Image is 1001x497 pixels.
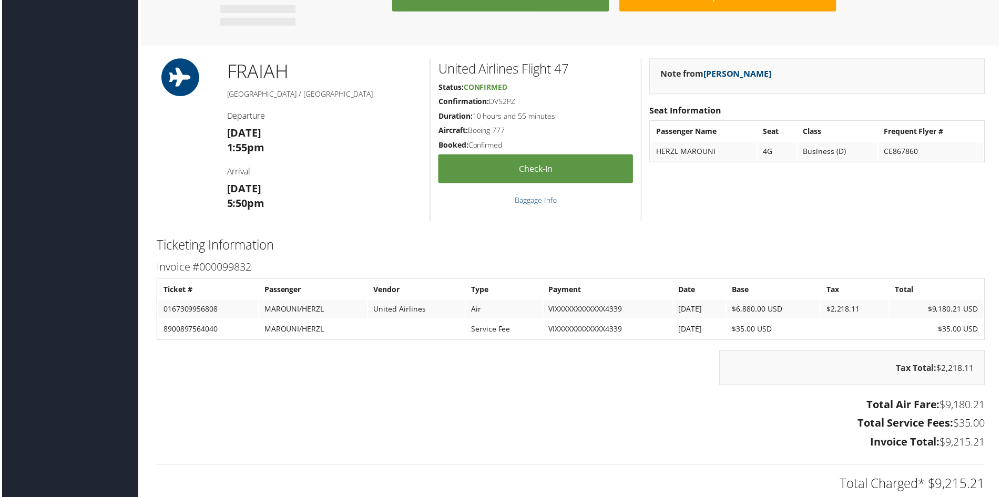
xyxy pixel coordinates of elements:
[155,237,987,255] h2: Ticketing Information
[226,89,422,100] h5: [GEOGRAPHIC_DATA] / [GEOGRAPHIC_DATA]
[367,301,465,320] td: United Airlines
[463,82,507,92] span: Confirmed
[258,301,366,320] td: MAROUNI/HERZL
[155,437,987,451] h3: $9,215.21
[891,321,985,340] td: $35.00 USD
[226,59,422,85] h1: FRA IAH
[799,122,879,141] th: Class
[704,68,772,80] a: [PERSON_NAME]
[822,301,890,320] td: $2,218.11
[515,196,557,206] a: Baggage Info
[438,60,634,78] h2: United Airlines Flight 47
[226,197,263,211] strong: 5:50pm
[880,142,985,161] td: CE867860
[438,111,634,122] h5: 10 hours and 55 minutes
[544,301,673,320] td: VIXXXXXXXXXXXX4339
[651,122,758,141] th: Passenger Name
[822,281,890,300] th: Tax
[226,141,263,155] strong: 1:55pm
[226,110,422,122] h4: Departure
[367,281,465,300] th: Vendor
[859,418,955,432] strong: Total Service Fees:
[438,82,463,92] strong: Status:
[157,281,257,300] th: Ticket #
[438,97,634,107] h5: DVS2PZ
[728,301,821,320] td: $6,880.00 USD
[258,321,366,340] td: MAROUNI/HERZL
[728,321,821,340] td: $35.00 USD
[661,68,772,80] strong: Note from
[897,364,938,375] strong: Tax Total:
[155,399,987,413] h3: $9,180.21
[438,97,489,107] strong: Confirmation:
[155,418,987,432] h3: $35.00
[759,122,798,141] th: Seat
[155,477,987,494] h2: Total Charged* $9,215.21
[674,301,727,320] td: [DATE]
[438,126,467,136] strong: Aircraft:
[891,301,985,320] td: $9,180.21 USD
[674,281,727,300] th: Date
[466,301,543,320] td: Air
[872,437,942,451] strong: Invoice Total:
[226,166,422,178] h4: Arrival
[438,155,634,184] a: Check-in
[720,352,987,387] div: $2,218.11
[157,321,257,340] td: 8900897564040
[226,126,260,140] strong: [DATE]
[438,126,634,136] h5: Boeing 777
[891,281,985,300] th: Total
[650,105,722,117] strong: Seat Information
[226,182,260,196] strong: [DATE]
[799,142,879,161] td: Business (D)
[155,261,987,275] h3: Invoice #000099832
[258,281,366,300] th: Passenger
[759,142,798,161] td: 4G
[868,399,942,413] strong: Total Air Fare:
[544,321,673,340] td: VIXXXXXXXXXXXX4339
[674,321,727,340] td: [DATE]
[466,281,543,300] th: Type
[466,321,543,340] td: Service Fee
[438,111,472,121] strong: Duration:
[728,281,821,300] th: Base
[544,281,673,300] th: Payment
[438,140,468,150] strong: Booked:
[438,140,634,151] h5: Confirmed
[651,142,758,161] td: HERZL MAROUNI
[157,301,257,320] td: 0167309956808
[880,122,985,141] th: Frequent Flyer #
